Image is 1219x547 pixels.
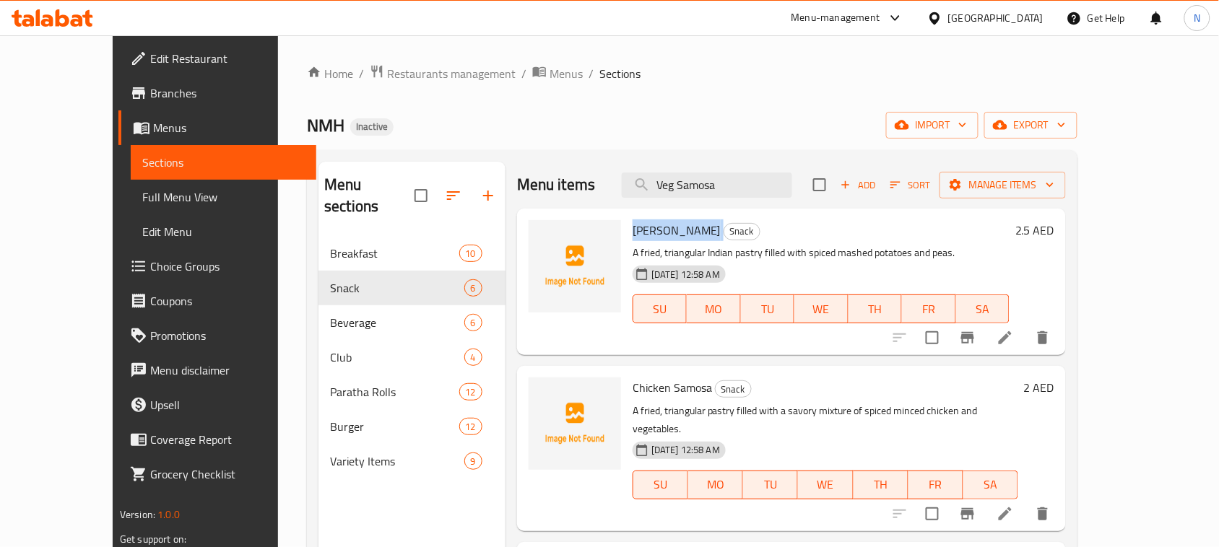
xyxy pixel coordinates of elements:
[908,299,950,320] span: FR
[307,64,1077,83] nav: breadcrumb
[464,279,482,297] div: items
[460,385,482,399] span: 12
[436,178,471,213] span: Sort sections
[521,65,526,82] li: /
[330,349,464,366] span: Club
[330,383,459,401] span: Paratha Rolls
[118,318,316,353] a: Promotions
[150,50,305,67] span: Edit Restaurant
[859,474,903,495] span: TH
[150,465,305,483] span: Grocery Checklist
[800,299,842,320] span: WE
[633,294,687,323] button: SU
[150,431,305,448] span: Coverage Report
[387,65,516,82] span: Restaurants management
[142,188,305,206] span: Full Menu View
[142,154,305,171] span: Sections
[854,299,896,320] span: TH
[633,219,721,241] span: [PERSON_NAME]
[997,505,1014,522] a: Edit menu item
[318,236,506,271] div: Breakfast10
[131,180,316,214] a: Full Menu View
[118,388,316,422] a: Upsell
[150,258,305,275] span: Choice Groups
[459,418,482,435] div: items
[835,174,881,196] span: Add item
[118,422,316,457] a: Coverage Report
[517,174,596,196] h2: Menu items
[318,305,506,340] div: Beverage6
[749,474,792,495] span: TU
[804,170,835,200] span: Select section
[1194,10,1200,26] span: N
[835,174,881,196] button: Add
[330,245,459,262] div: Breakfast
[118,457,316,491] a: Grocery Checklist
[318,230,506,484] nav: Menu sections
[465,316,482,330] span: 6
[550,65,583,82] span: Menus
[460,247,482,261] span: 10
[693,299,734,320] span: MO
[791,9,880,27] div: Menu-management
[798,471,853,499] button: WE
[599,65,641,82] span: Sections
[849,294,902,323] button: TH
[984,112,1077,139] button: export
[318,271,506,305] div: Snack6
[881,174,940,196] span: Sort items
[318,340,506,375] div: Club4
[459,245,482,262] div: items
[142,223,305,240] span: Edit Menu
[1025,496,1060,531] button: delete
[997,329,1014,346] a: Edit menu item
[956,294,1010,323] button: SA
[118,249,316,284] a: Choice Groups
[914,474,958,495] span: FR
[318,444,506,478] div: Variety Items9
[743,471,798,499] button: TU
[639,299,681,320] span: SU
[694,474,737,495] span: MO
[330,279,464,297] div: Snack
[962,299,1004,320] span: SA
[622,172,792,198] input: search
[464,349,482,366] div: items
[118,41,316,76] a: Edit Restaurant
[1015,220,1054,240] h6: 2.5 AED
[465,351,482,364] span: 4
[529,377,621,470] img: Chicken Samosa
[459,383,482,401] div: items
[118,76,316,110] a: Branches
[940,172,1066,198] button: Manage items
[150,362,305,379] span: Menu disclaimer
[646,268,726,281] span: [DATE] 12:58 AM
[370,64,516,83] a: Restaurants management
[747,299,789,320] span: TU
[902,294,955,323] button: FR
[794,294,848,323] button: WE
[359,65,364,82] li: /
[120,505,155,524] span: Version:
[838,177,877,193] span: Add
[688,471,743,499] button: MO
[687,294,740,323] button: MO
[330,452,464,470] span: Variety Items
[804,474,847,495] span: WE
[307,65,353,82] a: Home
[633,377,712,398] span: Chicken Samosa
[646,443,726,457] span: [DATE] 12:58 AM
[908,471,963,499] button: FR
[318,375,506,409] div: Paratha Rolls12
[153,119,305,136] span: Menus
[715,380,752,398] div: Snack
[1025,320,1060,355] button: delete
[917,499,947,529] span: Select to update
[118,353,316,388] a: Menu disclaimer
[150,84,305,102] span: Branches
[330,418,459,435] span: Burger
[950,496,985,531] button: Branch-specific-item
